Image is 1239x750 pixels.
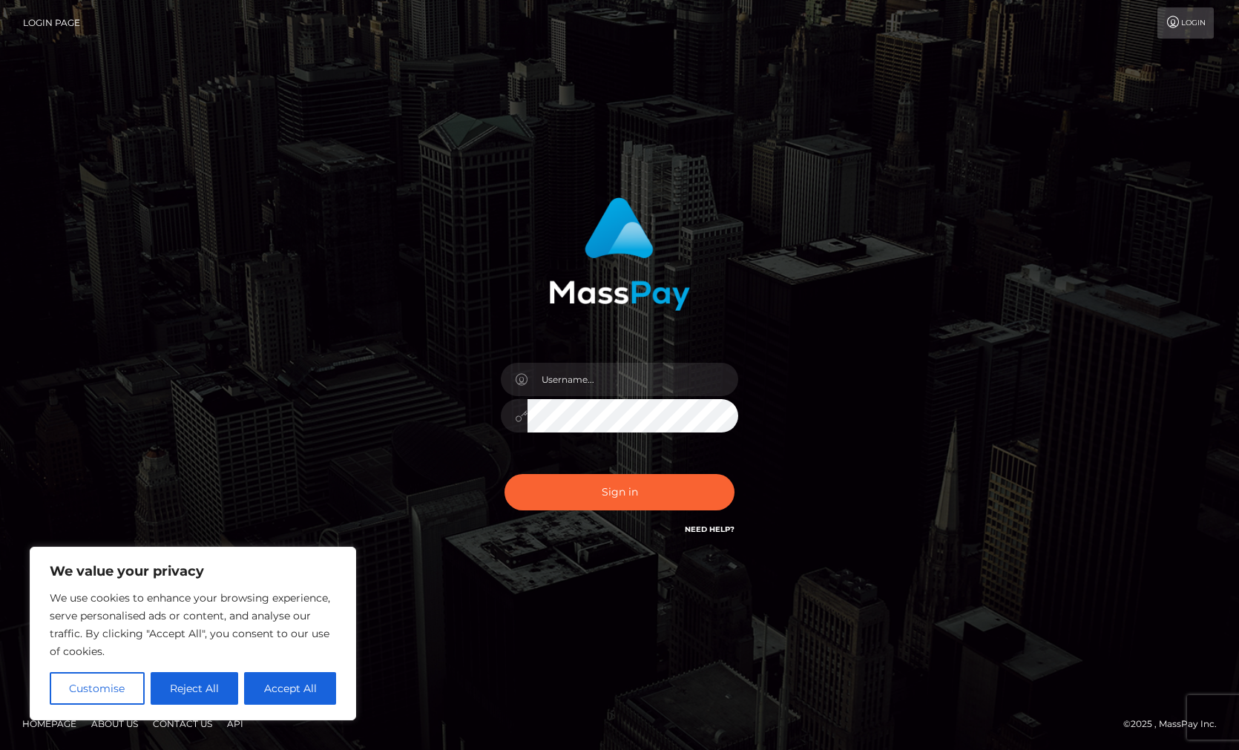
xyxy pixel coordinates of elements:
[85,712,144,735] a: About Us
[1157,7,1214,39] a: Login
[50,672,145,705] button: Customise
[549,197,690,311] img: MassPay Login
[1123,716,1228,732] div: © 2025 , MassPay Inc.
[244,672,336,705] button: Accept All
[151,672,239,705] button: Reject All
[16,712,82,735] a: Homepage
[528,363,738,396] input: Username...
[23,7,80,39] a: Login Page
[50,589,336,660] p: We use cookies to enhance your browsing experience, serve personalised ads or content, and analys...
[505,474,734,510] button: Sign in
[50,562,336,580] p: We value your privacy
[147,712,218,735] a: Contact Us
[221,712,249,735] a: API
[30,547,356,720] div: We value your privacy
[685,524,734,534] a: Need Help?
